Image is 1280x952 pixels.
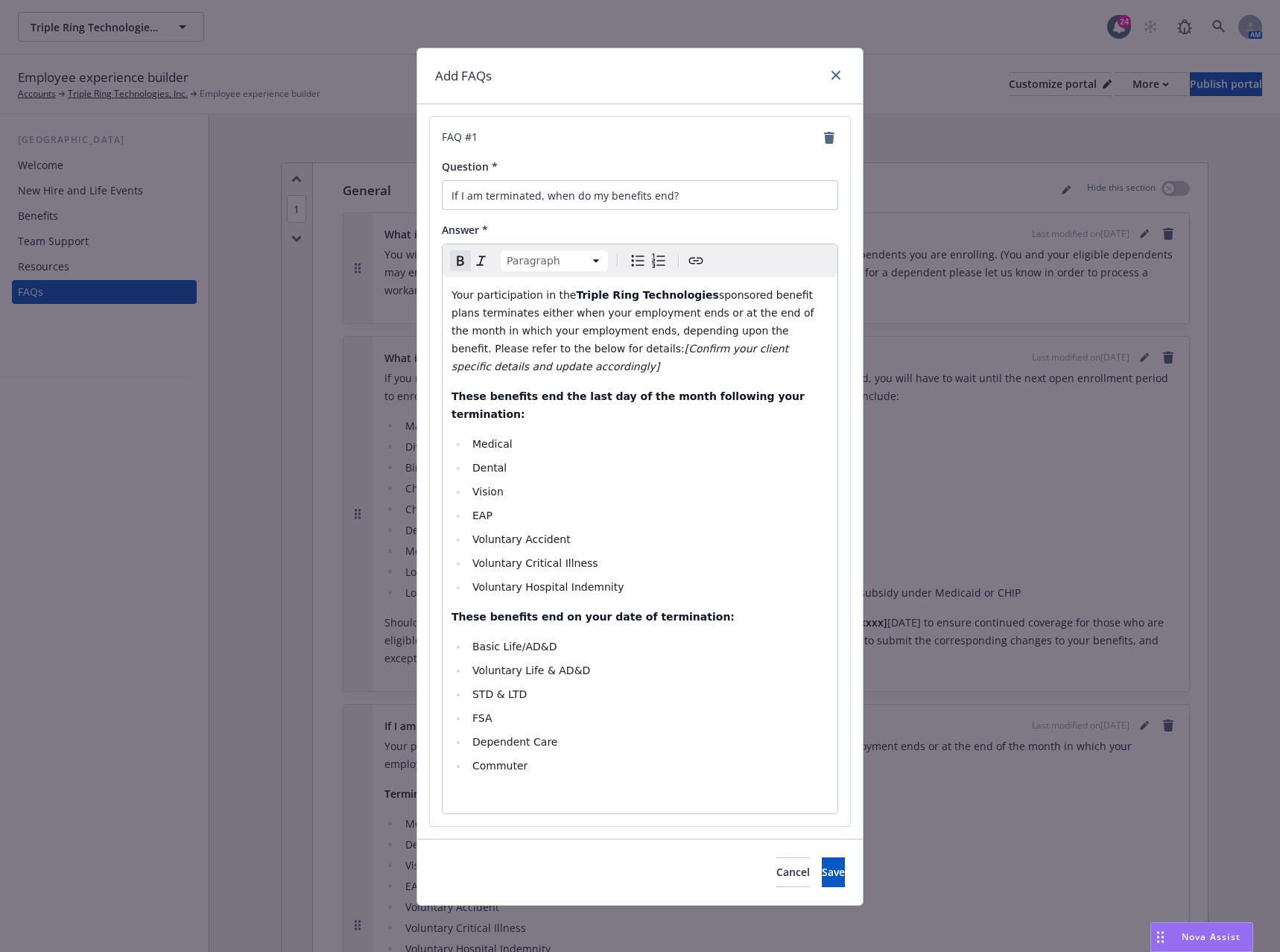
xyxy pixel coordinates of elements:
[472,688,527,700] span: STD & LTD
[472,641,557,653] span: Basic Life/AD&D
[1182,930,1241,943] span: Nova Assist
[443,277,837,813] div: editable markdown
[452,390,808,420] strong: These benefits end the last day of the month following your termination:
[685,250,706,271] button: Create link
[776,865,810,879] span: Cancel
[472,438,513,450] span: Medical
[776,857,810,887] button: Cancel
[827,66,845,84] a: close
[576,289,718,301] strong: Triple Ring Technologies
[452,611,735,623] strong: These benefits end on your date of termination:
[472,712,492,724] span: FSA
[472,736,558,748] span: Dependent Care
[472,510,492,521] span: EAP
[442,129,478,147] span: FAQ # 1
[1151,923,1170,951] div: Drag to move
[442,159,498,174] span: Question *
[472,581,624,593] span: Voluntary Hospital Indemnity
[472,486,504,498] span: Vision
[820,129,838,147] a: remove
[471,250,492,271] button: Italic
[627,250,648,271] button: Bulleted list
[450,250,471,271] button: Remove bold
[472,533,571,545] span: Voluntary Accident
[822,865,845,879] span: Save
[472,760,527,772] span: Commuter
[627,250,669,271] div: toggle group
[442,223,488,237] span: Answer *
[1150,922,1253,952] button: Nova Assist
[472,462,507,474] span: Dental
[435,66,492,86] h1: Add FAQs
[472,557,598,569] span: Voluntary Critical Illness
[442,180,838,210] input: Add question here
[472,664,590,676] span: Voluntary Life & AD&D
[501,250,608,271] button: Block type
[822,857,845,887] button: Save
[648,250,669,271] button: Numbered list
[452,289,576,301] span: Your participation in the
